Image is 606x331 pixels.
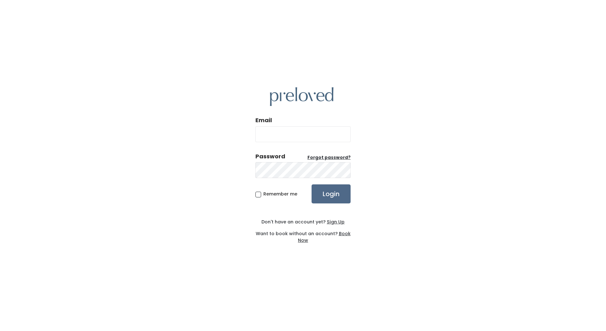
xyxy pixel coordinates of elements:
input: Login [312,184,351,203]
a: Forgot password? [307,155,351,161]
span: Remember me [263,191,297,197]
img: preloved logo [270,87,333,106]
u: Sign Up [327,219,345,225]
div: Password [255,152,285,161]
label: Email [255,116,272,124]
a: Book Now [298,230,351,243]
div: Want to book without an account? [255,225,351,244]
u: Forgot password? [307,155,351,161]
div: Don't have an account yet? [255,219,351,225]
a: Sign Up [326,219,345,225]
